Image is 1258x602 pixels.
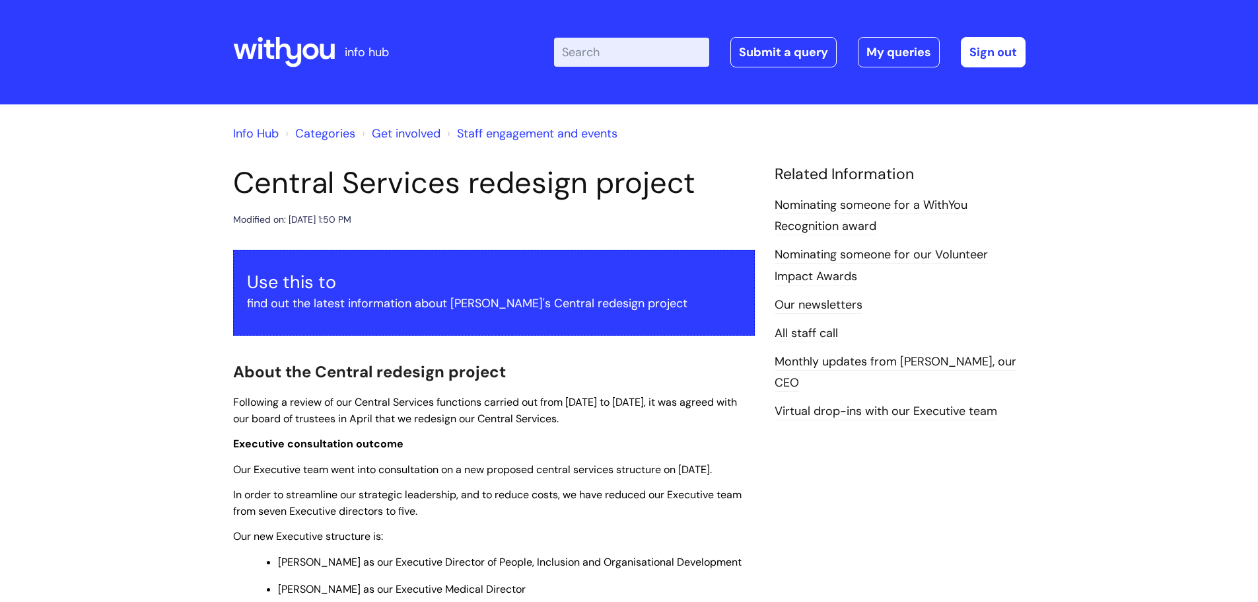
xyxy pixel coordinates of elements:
span: [PERSON_NAME] as our Executive Medical Director [278,582,526,596]
li: Solution home [282,123,355,144]
a: Get involved [372,126,440,141]
p: info hub [345,42,389,63]
span: Following a review of our Central Services functions carried out from [DATE] to [DATE], it was ag... [233,395,737,426]
a: Submit a query [730,37,837,67]
input: Search [554,38,709,67]
a: Nominating someone for our Volunteer Impact Awards [775,246,988,285]
span: About the Central redesign project [233,361,506,382]
a: Our newsletters [775,297,862,314]
span: Executive consultation outcome [233,437,403,451]
a: Virtual drop-ins with our Executive team [775,403,997,420]
p: find out the latest information about [PERSON_NAME]'s Central redesign project [247,293,741,314]
h4: Related Information [775,165,1026,184]
span: Our Executive team went into consultation on a new proposed central services structure on [DATE]. [233,463,712,476]
div: Modified on: [DATE] 1:50 PM [233,211,351,228]
a: Staff engagement and events [457,126,617,141]
span: In order to streamline our strategic leadership, and to reduce costs, we have reduced our Executi... [233,488,742,518]
h3: Use this to [247,272,741,293]
li: Get involved [359,123,440,144]
a: My queries [858,37,940,67]
a: Categories [295,126,355,141]
div: | - [554,37,1026,67]
a: Nominating someone for a WithYou Recognition award [775,197,967,235]
a: Info Hub [233,126,279,141]
h1: Central Services redesign project [233,165,755,201]
a: All staff call [775,325,838,342]
span: Our new Executive structure is: [233,529,383,543]
a: Monthly updates from [PERSON_NAME], our CEO [775,354,1016,392]
li: Staff engagement and events [444,123,617,144]
span: [PERSON_NAME] as our Executive Director of People, Inclusion and Organisational Development [278,555,742,569]
a: Sign out [961,37,1026,67]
